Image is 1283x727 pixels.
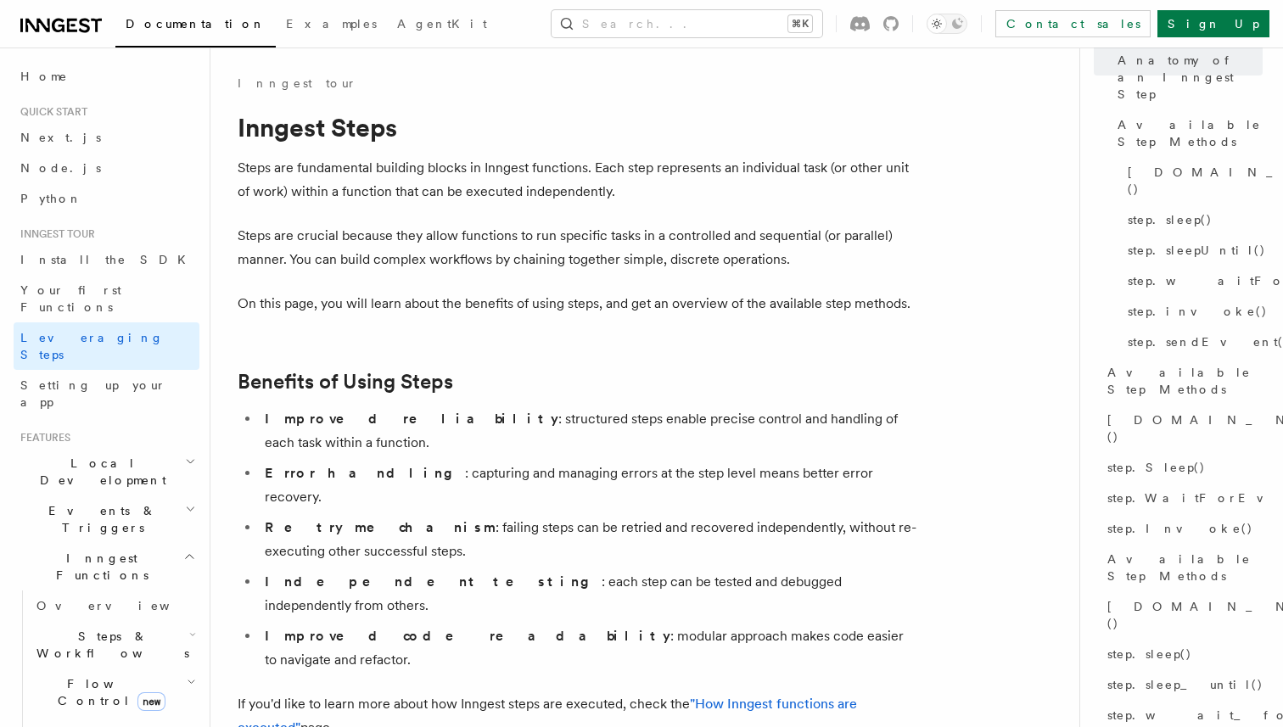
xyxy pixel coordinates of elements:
[265,519,496,535] strong: Retry mechanism
[1118,116,1263,150] span: Available Step Methods
[238,292,916,316] p: On this page, you will learn about the benefits of using steps, and get an overview of the availa...
[1118,52,1263,103] span: Anatomy of an Inngest Step
[1121,204,1263,235] a: step.sleep()
[1107,646,1192,663] span: step.sleep()
[238,156,916,204] p: Steps are fundamental building blocks in Inngest functions. Each step represents an individual ta...
[260,516,916,563] li: : failing steps can be retried and recovered independently, without re-executing other successful...
[995,10,1151,37] a: Contact sales
[1101,483,1263,513] a: step.WaitForEvent()
[265,573,602,590] strong: Independent testing
[1101,357,1263,405] a: Available Step Methods
[927,14,967,34] button: Toggle dark mode
[1111,109,1263,157] a: Available Step Methods
[286,17,377,31] span: Examples
[1107,364,1263,398] span: Available Step Methods
[265,628,670,644] strong: Improved code readability
[1107,676,1263,693] span: step.sleep_until()
[1101,513,1263,544] a: step.Invoke()
[1107,520,1253,537] span: step.Invoke()
[20,331,164,361] span: Leveraging Steps
[1101,669,1263,700] a: step.sleep_until()
[238,75,356,92] a: Inngest tour
[20,68,68,85] span: Home
[14,322,199,370] a: Leveraging Steps
[14,61,199,92] a: Home
[238,112,916,143] h1: Inngest Steps
[1101,639,1263,669] a: step.sleep()
[1111,45,1263,109] a: Anatomy of an Inngest Step
[30,621,199,668] button: Steps & Workflows
[36,599,211,612] span: Overview
[265,411,558,427] strong: Improved reliability
[238,370,453,394] a: Benefits of Using Steps
[20,253,196,266] span: Install the SDK
[1107,459,1206,476] span: step.Sleep()
[14,502,185,536] span: Events & Triggers
[115,5,276,48] a: Documentation
[30,675,187,709] span: Flow Control
[387,5,497,46] a: AgentKit
[1128,303,1268,320] span: step.invoke()
[14,431,70,445] span: Features
[1121,157,1263,204] a: [DOMAIN_NAME]()
[397,17,487,31] span: AgentKit
[20,192,82,205] span: Python
[20,161,101,175] span: Node.js
[260,461,916,509] li: : capturing and managing errors at the step level means better error recovery.
[238,224,916,271] p: Steps are crucial because they allow functions to run specific tasks in a controlled and sequenti...
[14,543,199,590] button: Inngest Functions
[1101,452,1263,483] a: step.Sleep()
[30,590,199,621] a: Overview
[1121,327,1263,357] a: step.sendEvent()
[14,550,183,584] span: Inngest Functions
[14,244,199,275] a: Install the SDK
[1101,405,1263,452] a: [DOMAIN_NAME]()
[1121,235,1263,266] a: step.sleepUntil()
[1121,266,1263,296] a: step.waitForEvent()
[20,283,121,314] span: Your first Functions
[14,495,199,543] button: Events & Triggers
[30,668,199,716] button: Flow Controlnew
[1107,551,1263,584] span: Available Step Methods
[14,455,185,489] span: Local Development
[20,131,101,144] span: Next.js
[1157,10,1269,37] a: Sign Up
[30,628,189,662] span: Steps & Workflows
[14,448,199,495] button: Local Development
[552,10,822,37] button: Search...⌘K
[276,5,387,46] a: Examples
[14,153,199,183] a: Node.js
[137,692,165,711] span: new
[14,275,199,322] a: Your first Functions
[260,570,916,618] li: : each step can be tested and debugged independently from others.
[788,15,812,32] kbd: ⌘K
[1101,591,1263,639] a: [DOMAIN_NAME]()
[14,105,87,119] span: Quick start
[14,370,199,417] a: Setting up your app
[1128,211,1213,228] span: step.sleep()
[1121,296,1263,327] a: step.invoke()
[260,407,916,455] li: : structured steps enable precise control and handling of each task within a function.
[20,378,166,409] span: Setting up your app
[1128,242,1266,259] span: step.sleepUntil()
[14,122,199,153] a: Next.js
[260,624,916,672] li: : modular approach makes code easier to navigate and refactor.
[14,227,95,241] span: Inngest tour
[14,183,199,214] a: Python
[265,465,465,481] strong: Error handling
[1101,544,1263,591] a: Available Step Methods
[126,17,266,31] span: Documentation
